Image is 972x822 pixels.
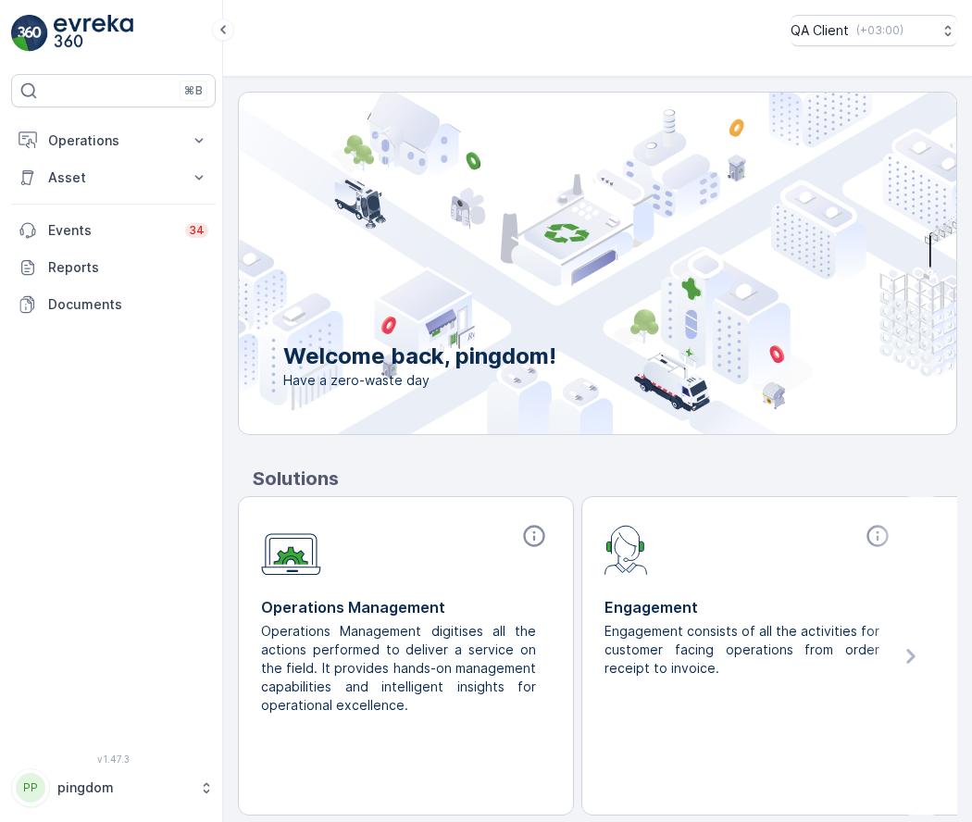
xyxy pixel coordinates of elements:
button: QA Client(+03:00) [791,15,957,46]
img: logo_light-DOdMpM7g.png [54,15,133,52]
button: Operations [11,122,216,159]
p: Solutions [253,465,957,492]
p: Documents [48,295,208,314]
img: city illustration [156,93,956,434]
p: pingdom [57,778,190,797]
p: Reports [48,258,208,277]
p: QA Client [791,21,849,40]
p: ( +03:00 ) [856,23,903,38]
p: Events [48,221,174,240]
a: Reports [11,249,216,286]
p: Welcome back, pingdom! [283,342,556,371]
p: ⌘B [184,83,203,98]
button: Asset [11,159,216,196]
p: Operations [48,131,179,150]
button: PPpingdom [11,768,216,807]
p: Engagement consists of all the activities for customer facing operations from order receipt to in... [604,622,879,678]
p: Asset [48,168,179,187]
img: logo [11,15,48,52]
a: Documents [11,286,216,323]
p: 34 [189,223,205,238]
img: module-icon [261,523,321,576]
p: Engagement [604,596,894,618]
a: Events34 [11,212,216,249]
div: PP [16,773,45,803]
p: Operations Management [261,596,551,618]
span: Have a zero-waste day [283,371,556,390]
p: Operations Management digitises all the actions performed to deliver a service on the field. It p... [261,622,536,715]
img: module-icon [604,523,648,575]
span: v 1.47.3 [11,753,216,765]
